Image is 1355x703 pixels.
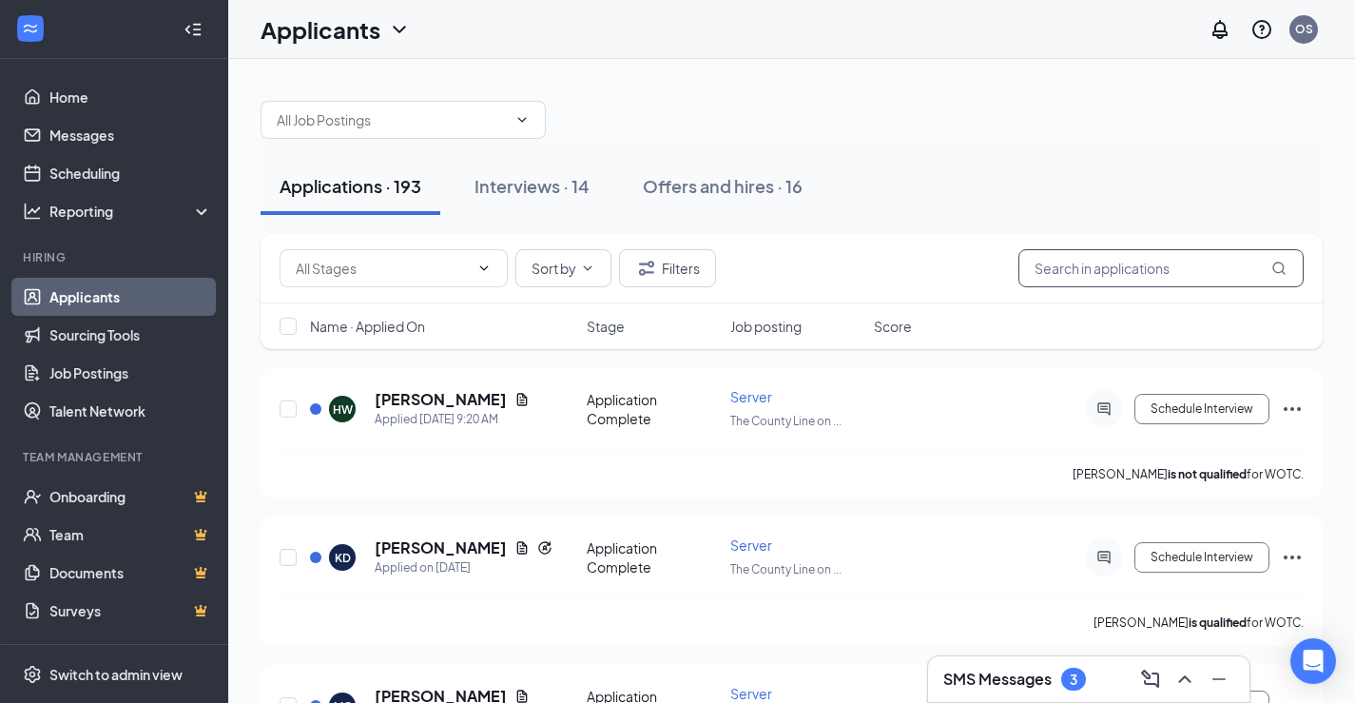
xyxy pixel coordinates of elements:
[1295,21,1313,37] div: OS
[23,202,42,221] svg: Analysis
[49,78,212,116] a: Home
[375,389,507,410] h5: [PERSON_NAME]
[1093,550,1115,565] svg: ActiveChat
[375,410,530,429] div: Applied [DATE] 9:20 AM
[514,112,530,127] svg: ChevronDown
[643,174,803,198] div: Offers and hires · 16
[49,154,212,192] a: Scheduling
[333,401,353,418] div: HW
[587,390,719,428] div: Application Complete
[1281,546,1304,569] svg: Ellipses
[587,317,625,336] span: Stage
[1139,668,1162,691] svg: ComposeMessage
[1093,401,1115,417] svg: ActiveChat
[49,592,212,630] a: SurveysCrown
[635,257,658,280] svg: Filter
[1189,615,1247,630] b: is qualified
[23,249,208,265] div: Hiring
[514,392,530,407] svg: Document
[874,317,912,336] span: Score
[388,18,411,41] svg: ChevronDown
[1170,664,1200,694] button: ChevronUp
[335,550,351,566] div: KD
[515,249,611,287] button: Sort byChevronDown
[1018,249,1304,287] input: Search in applications
[730,537,772,554] span: Server
[296,258,469,279] input: All Stages
[1134,542,1269,573] button: Schedule Interview
[310,317,425,336] span: Name · Applied On
[49,392,212,430] a: Talent Network
[49,516,212,554] a: TeamCrown
[49,278,212,316] a: Applicants
[49,665,183,684] div: Switch to admin view
[49,554,212,592] a: DocumentsCrown
[587,538,719,576] div: Application Complete
[1281,398,1304,420] svg: Ellipses
[23,665,42,684] svg: Settings
[537,540,552,556] svg: Reapply
[730,317,802,336] span: Job posting
[1208,668,1230,691] svg: Minimize
[375,537,507,558] h5: [PERSON_NAME]
[49,478,212,516] a: OnboardingCrown
[474,174,590,198] div: Interviews · 14
[619,249,716,287] button: Filter Filters
[49,316,212,354] a: Sourcing Tools
[730,414,842,428] span: The County Line on ...
[580,261,595,276] svg: ChevronDown
[1094,615,1304,631] p: [PERSON_NAME] for WOTC.
[1250,18,1273,41] svg: QuestionInfo
[730,562,842,576] span: The County Line on ...
[280,174,421,198] div: Applications · 193
[184,20,203,39] svg: Collapse
[514,540,530,556] svg: Document
[49,202,213,221] div: Reporting
[1290,638,1336,684] div: Open Intercom Messenger
[1173,668,1196,691] svg: ChevronUp
[1134,394,1269,424] button: Schedule Interview
[1135,664,1166,694] button: ComposeMessage
[261,13,380,46] h1: Applicants
[1204,664,1234,694] button: Minimize
[730,388,772,405] span: Server
[1073,466,1304,482] p: [PERSON_NAME] for WOTC.
[1271,261,1287,276] svg: MagnifyingGlass
[1209,18,1231,41] svg: Notifications
[21,19,40,38] svg: WorkstreamLogo
[49,354,212,392] a: Job Postings
[23,449,208,465] div: Team Management
[375,558,552,577] div: Applied on [DATE]
[943,669,1052,690] h3: SMS Messages
[1070,672,1077,688] div: 3
[277,109,507,130] input: All Job Postings
[49,116,212,154] a: Messages
[730,685,772,702] span: Server
[1168,467,1247,481] b: is not qualified
[532,262,576,275] span: Sort by
[476,261,492,276] svg: ChevronDown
